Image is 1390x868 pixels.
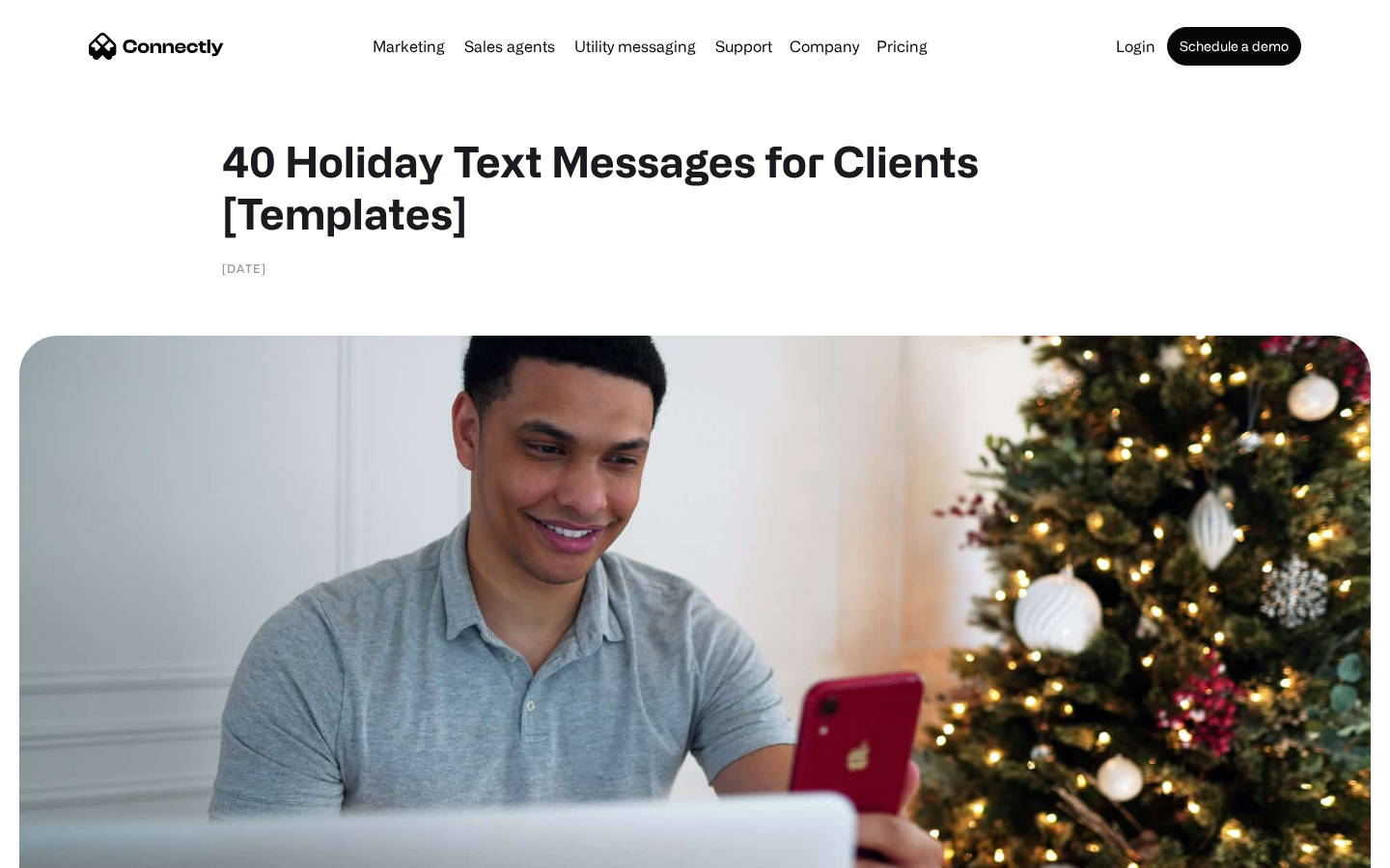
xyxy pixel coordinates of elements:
a: Login [1108,39,1163,54]
h1: 40 Holiday Text Messages for Clients [Templates] [222,135,1168,239]
a: Support [708,39,780,54]
a: Schedule a demo [1167,27,1301,66]
div: Company [790,33,859,60]
a: Pricing [869,39,935,54]
ul: Language list [39,834,116,861]
div: [DATE] [222,258,266,278]
a: Marketing [365,39,453,54]
a: Utility messaging [567,39,704,54]
a: Sales agents [457,39,563,54]
aside: Language selected: English [19,834,116,861]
